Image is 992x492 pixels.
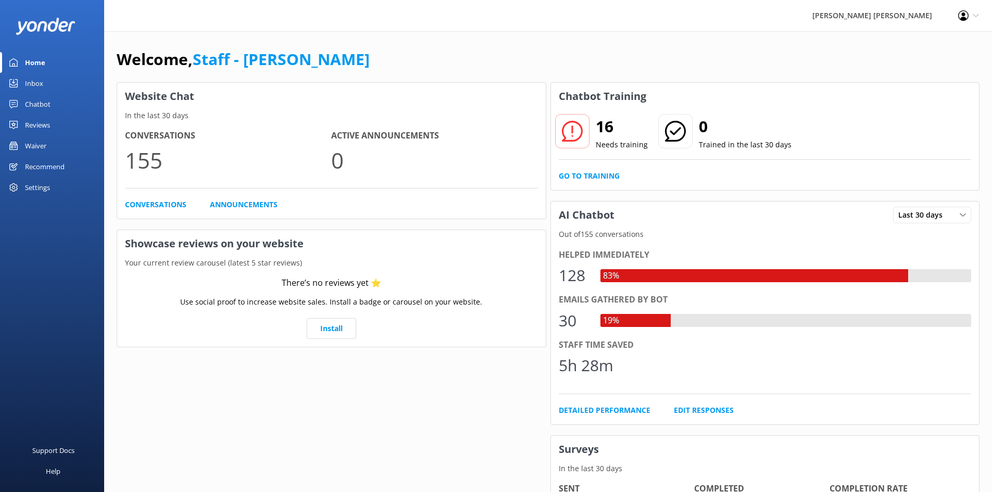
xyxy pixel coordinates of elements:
a: Staff - [PERSON_NAME] [193,48,370,70]
p: 0 [331,143,537,178]
div: Help [46,461,60,482]
div: There’s no reviews yet ⭐ [282,276,381,290]
h3: Showcase reviews on your website [117,230,546,257]
h3: Surveys [551,436,980,463]
div: 30 [559,308,590,333]
h1: Welcome, [117,47,370,72]
div: Waiver [25,135,46,156]
div: Settings [25,177,50,198]
img: yonder-white-logo.png [16,18,76,35]
div: Helped immediately [559,248,972,262]
div: 83% [600,269,622,283]
p: Trained in the last 30 days [699,139,792,150]
h3: Website Chat [117,83,546,110]
p: 155 [125,143,331,178]
a: Announcements [210,199,278,210]
div: Chatbot [25,94,51,115]
p: In the last 30 days [551,463,980,474]
a: Edit Responses [674,405,734,416]
a: Install [307,318,356,339]
div: Support Docs [32,440,74,461]
h2: 0 [699,114,792,139]
p: Use social proof to increase website sales. Install a badge or carousel on your website. [180,296,482,308]
div: Recommend [25,156,65,177]
p: In the last 30 days [117,110,546,121]
div: Inbox [25,73,43,94]
p: Your current review carousel (latest 5 star reviews) [117,257,546,269]
h2: 16 [596,114,648,139]
h4: Conversations [125,129,331,143]
a: Detailed Performance [559,405,650,416]
div: 5h 28m [559,353,613,378]
p: Out of 155 conversations [551,229,980,240]
div: Staff time saved [559,338,972,352]
div: Reviews [25,115,50,135]
h4: Active Announcements [331,129,537,143]
div: 19% [600,314,622,327]
div: Home [25,52,45,73]
div: Emails gathered by bot [559,293,972,307]
span: Last 30 days [898,209,949,221]
div: 128 [559,263,590,288]
a: Go to Training [559,170,620,182]
h3: AI Chatbot [551,201,622,229]
p: Needs training [596,139,648,150]
a: Conversations [125,199,186,210]
h3: Chatbot Training [551,83,654,110]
